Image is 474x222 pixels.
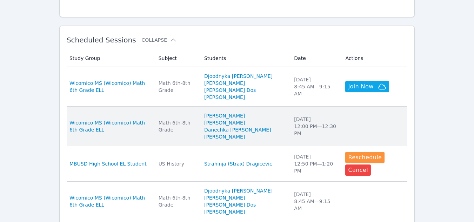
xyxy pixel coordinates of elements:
a: [PERSON_NAME] Dos [PERSON_NAME] [204,87,286,101]
a: Wicomico MS (Wicomico) Math 6th Grade ELL [69,194,150,208]
tr: MBUSD High School EL StudentUS HistoryStrahinja (Strax) Dragicevic[DATE]12:50 PM—1:20 PMReschedul... [67,146,407,182]
a: Strahinja (Strax) Dragicevic [204,160,272,167]
th: Date [290,50,341,67]
th: Actions [341,50,407,67]
button: Join Now [345,81,389,92]
div: Math 6th-8th Grade [159,119,196,133]
a: [PERSON_NAME] Dos [PERSON_NAME] [204,201,286,215]
th: Students [200,50,290,67]
div: [DATE] 8:45 AM — 9:15 AM [294,191,337,212]
tr: Wicomico MS (Wicomico) Math 6th Grade ELLMath 6th-8th GradeDjoodnyka [PERSON_NAME][PERSON_NAME][P... [67,182,407,221]
th: Subject [154,50,200,67]
a: [PERSON_NAME] [204,194,245,201]
div: Math 6th-8th Grade [159,80,196,94]
button: Collapse [142,36,177,43]
div: US History [159,160,196,167]
div: [DATE] 8:45 AM — 9:15 AM [294,76,337,97]
a: [PERSON_NAME] [204,112,245,119]
th: Study Group [67,50,154,67]
a: Djoodnyka [PERSON_NAME] [204,187,273,194]
tr: Wicomico MS (Wicomico) Math 6th Grade ELLMath 6th-8th GradeDjoodnyka [PERSON_NAME][PERSON_NAME][P... [67,67,407,107]
div: Math 6th-8th Grade [159,194,196,208]
a: Wicomico MS (Wicomico) Math 6th Grade ELL [69,80,150,94]
a: [PERSON_NAME] [204,133,245,140]
div: [DATE] 12:00 PM — 12:30 PM [294,116,337,137]
a: Danechka [PERSON_NAME] [204,126,271,133]
div: [DATE] 12:50 PM — 1:20 PM [294,153,337,174]
a: Djoodnyka [PERSON_NAME] [204,73,273,80]
a: MBUSD High School EL Student [69,160,147,167]
a: [PERSON_NAME] [204,119,245,126]
a: Wicomico MS (Wicomico) Math 6th Grade ELL [69,119,150,133]
a: [PERSON_NAME] [204,80,245,87]
button: Reschedule [345,152,385,163]
button: Cancel [345,164,371,176]
span: Scheduled Sessions [67,36,136,44]
span: Join Now [348,82,373,91]
tr: Wicomico MS (Wicomico) Math 6th Grade ELLMath 6th-8th Grade[PERSON_NAME][PERSON_NAME]Danechka [PE... [67,107,407,146]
